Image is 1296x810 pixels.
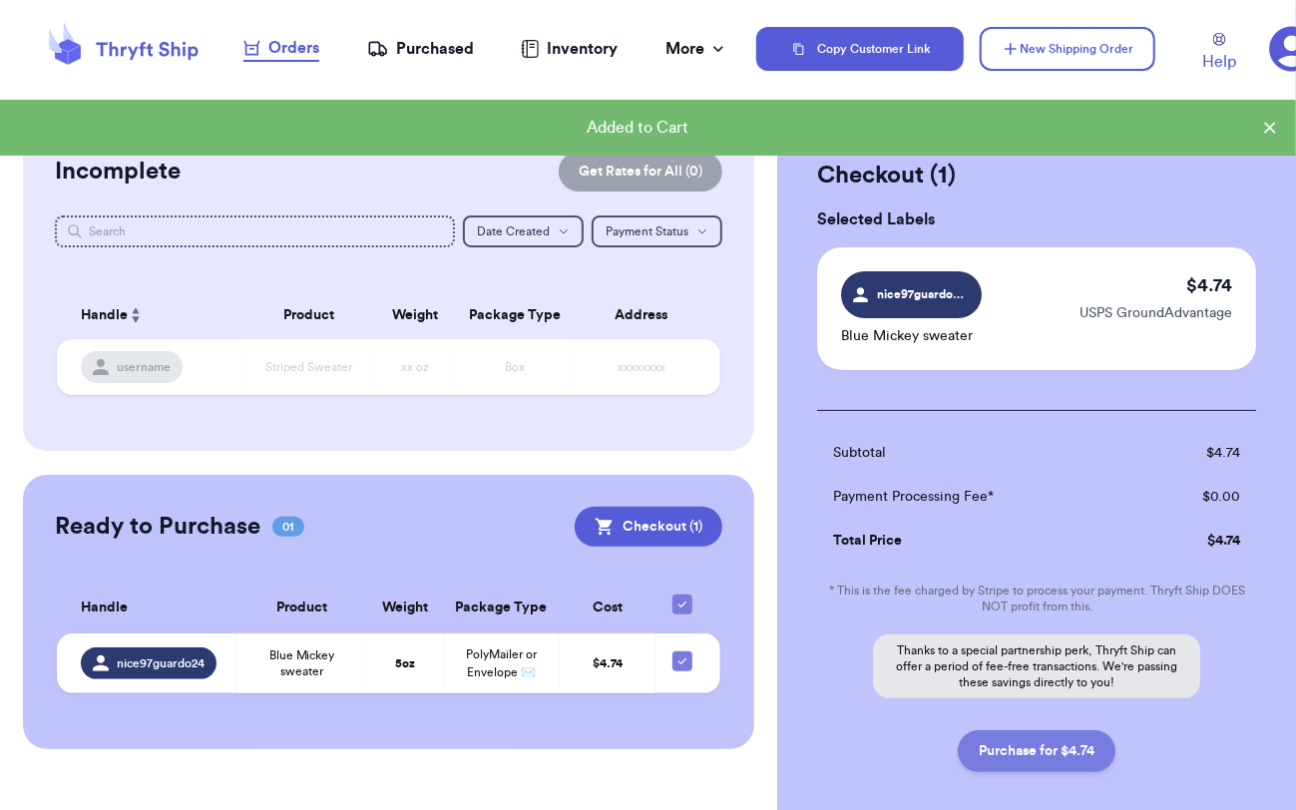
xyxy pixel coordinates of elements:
[367,37,474,61] a: Purchased
[560,583,656,633] th: Cost
[665,37,728,61] div: More
[128,303,144,327] button: Sort ascending
[466,648,537,678] span: PolyMailer or Envelope ✉️
[55,156,181,188] h2: Incomplete
[756,27,964,71] button: Copy Customer Link
[958,730,1115,772] button: Purchase for $4.74
[463,215,584,247] button: Date Created
[593,657,623,669] span: $ 4.74
[1203,50,1237,74] span: Help
[1186,271,1232,299] p: $ 4.74
[375,291,455,339] th: Weight
[817,207,1256,231] h3: Selected Labels
[243,36,319,62] a: Orders
[817,431,1139,475] td: Subtotal
[1203,33,1237,74] a: Help
[81,598,128,618] span: Handle
[55,215,455,247] input: Search
[817,583,1256,614] p: * This is the fee charged by Stripe to process your payment. Thryft Ship DOES NOT profit from this.
[1139,475,1256,519] td: $ 0.00
[877,285,965,303] span: nice97guardo24
[980,27,1155,71] button: New Shipping Order
[117,655,205,671] span: nice97guardo24
[455,291,575,339] th: Package Type
[117,359,171,375] span: username
[817,160,1256,192] h2: Checkout ( 1 )
[444,583,560,633] th: Package Type
[395,657,415,669] strong: 5 oz
[265,361,352,373] span: Striped Sweater
[1139,431,1256,475] td: $ 4.74
[505,361,525,373] span: Box
[243,36,319,60] div: Orders
[242,291,375,339] th: Product
[477,225,550,237] span: Date Created
[575,291,720,339] th: Address
[559,152,722,192] button: Get Rates for All (0)
[592,215,722,247] button: Payment Status
[606,225,688,237] span: Payment Status
[81,305,128,326] span: Handle
[1139,519,1256,563] td: $ 4.74
[401,361,429,373] span: xx oz
[272,517,304,537] span: 01
[575,507,722,547] button: Checkout (1)
[817,475,1139,519] td: Payment Processing Fee*
[521,37,618,61] a: Inventory
[366,583,443,633] th: Weight
[618,361,665,373] span: xxxxxxxx
[817,519,1139,563] td: Total Price
[237,583,366,633] th: Product
[55,511,260,543] h2: Ready to Purchase
[249,647,354,679] span: Blue Mickey sweater
[1080,303,1232,323] p: USPS GroundAdvantage
[841,326,982,346] p: Blue Mickey sweater
[873,634,1200,698] p: Thanks to a special partnership perk, Thryft Ship can offer a period of fee-free transactions. We...
[16,116,1260,140] div: Added to Cart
